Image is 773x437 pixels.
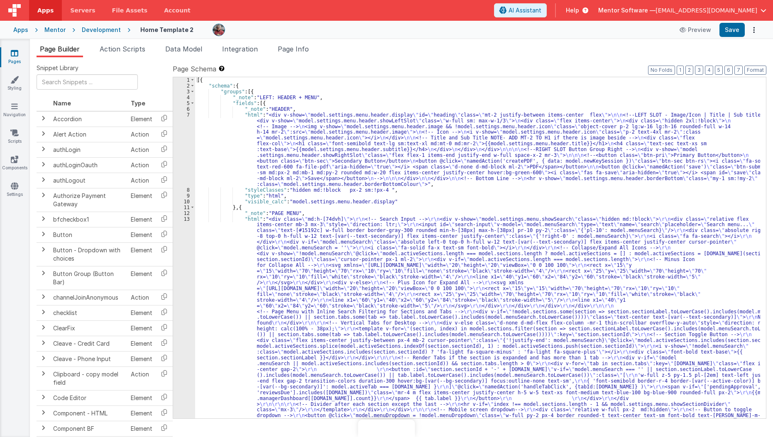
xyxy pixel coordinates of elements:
div: 6 [173,106,195,112]
iframe: Marker.io feedback button [358,420,415,437]
div: 2 [173,83,195,89]
button: No Folds [648,66,675,75]
span: Action Scripts [100,45,145,53]
td: Cleave - Phone Input [50,351,127,366]
td: Button - Dropdown with choices [50,242,127,266]
span: Page Info [278,45,309,53]
td: Element [127,212,156,227]
div: 10 [173,199,195,205]
td: Element [127,242,156,266]
td: channelJoinAnonymous [50,290,127,305]
td: Element [127,405,156,421]
span: [EMAIL_ADDRESS][DOMAIN_NAME] [656,6,757,15]
div: 8 [173,187,195,193]
button: Save [719,23,745,37]
span: AI Assistant [509,6,541,15]
td: Element [127,305,156,320]
span: File Assets [112,6,148,15]
span: Page Builder [40,45,80,53]
td: Element [127,227,156,242]
button: 2 [685,66,693,75]
td: Clipboard - copy model field [50,366,127,390]
td: Element [127,336,156,351]
button: Mentor Software — [EMAIL_ADDRESS][DOMAIN_NAME] [598,6,766,15]
button: 5 [715,66,723,75]
span: Data Model [165,45,202,53]
td: checklist [50,305,127,320]
td: Element [127,421,156,436]
div: 11 [173,205,195,210]
td: ClearFix [50,320,127,336]
td: Action [127,142,156,157]
td: Action [127,127,156,142]
td: Component - HTML [50,405,127,421]
button: Preview [675,23,716,37]
div: 1 [173,77,195,83]
div: 3 [173,89,195,95]
span: Apps [37,6,54,15]
td: Action [127,366,156,390]
div: 5 [173,100,195,106]
button: 1 [677,66,684,75]
td: Element [127,266,156,290]
button: AI Assistant [494,3,547,17]
td: Element [127,188,156,212]
span: Integration [222,45,258,53]
td: Element [127,390,156,405]
div: Mentor [44,26,66,34]
td: Button Group (Button Bar) [50,266,127,290]
div: Development [82,26,121,34]
button: 6 [724,66,733,75]
button: 3 [695,66,703,75]
td: authLogout [50,173,127,188]
span: Name [53,100,71,107]
td: Alert Action [50,127,127,142]
td: Component BF [50,421,127,436]
td: authLoginOauth [50,157,127,173]
span: Snippet Library [37,64,78,72]
td: Element [127,320,156,336]
td: Element [127,351,156,366]
div: 7 [173,112,195,187]
button: 7 [734,66,743,75]
span: Type [131,100,145,107]
div: 4 [173,95,195,100]
h4: Home Template 2 [140,27,193,33]
span: Help [566,6,579,15]
img: eba322066dbaa00baf42793ca2fab581 [213,24,225,36]
td: Accordion [50,111,127,127]
button: 4 [705,66,713,75]
div: Apps [13,26,28,34]
button: Format [744,66,766,75]
span: Mentor Software — [598,6,656,15]
td: bfcheckbox1 [50,212,127,227]
td: Action [127,157,156,173]
td: Code Editor [50,390,127,405]
td: Authorize Payment Gateway [50,188,127,212]
div: 12 [173,210,195,216]
td: Action [127,290,156,305]
td: authLogin [50,142,127,157]
td: Action [127,173,156,188]
span: Page Schema [173,64,216,74]
button: Options [748,24,760,36]
td: Element [127,111,156,127]
span: Servers [70,6,95,15]
input: Search Snippets ... [37,74,138,90]
td: Cleave - Credit Card [50,336,127,351]
td: Button [50,227,127,242]
div: 9 [173,193,195,199]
